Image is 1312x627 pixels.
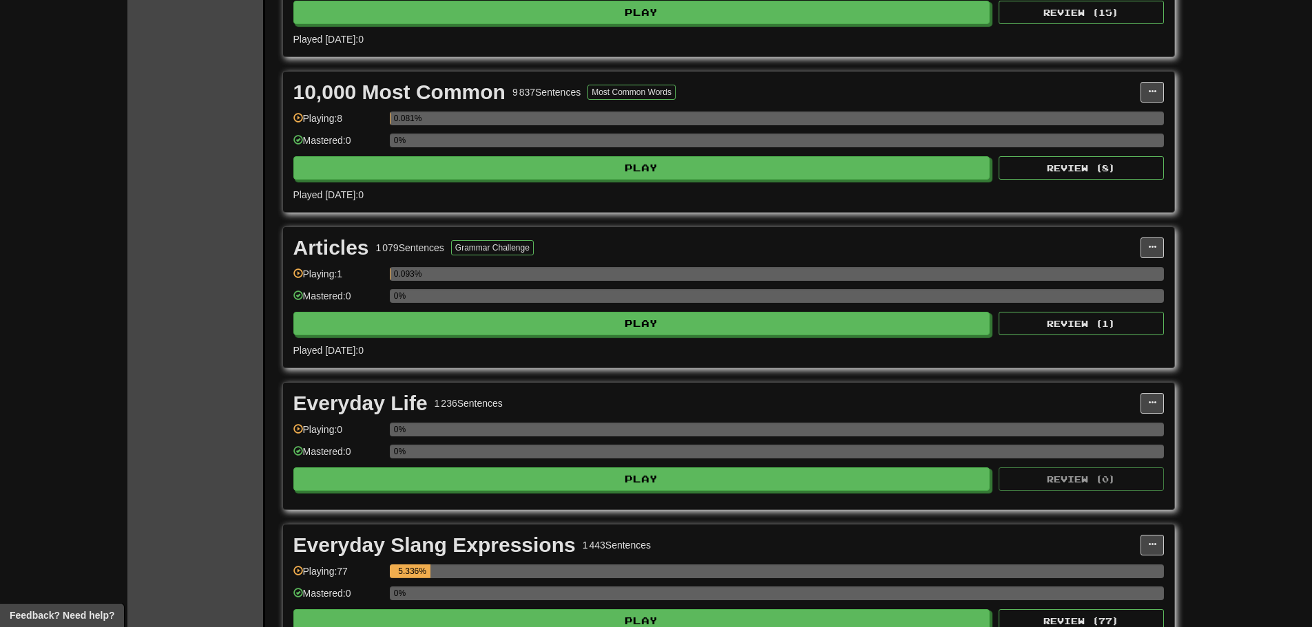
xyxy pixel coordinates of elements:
[293,289,383,312] div: Mastered: 0
[451,240,534,255] button: Grammar Challenge
[293,134,383,156] div: Mastered: 0
[293,467,990,491] button: Play
[293,345,364,356] span: Played [DATE]: 0
[394,564,431,578] div: 5.336%
[293,267,383,290] div: Playing: 1
[293,564,383,587] div: Playing: 77
[293,445,383,467] div: Mastered: 0
[435,396,503,410] div: 1 236 Sentences
[293,423,383,445] div: Playing: 0
[999,312,1164,335] button: Review (1)
[583,538,651,552] div: 1 443 Sentences
[293,82,506,103] div: 10,000 Most Common
[587,85,676,100] button: Most Common Words
[999,467,1164,491] button: Review (0)
[293,1,990,24] button: Play
[999,1,1164,24] button: Review (15)
[293,111,383,134] div: Playing: 8
[10,608,114,622] span: Open feedback widget
[293,34,364,45] span: Played [DATE]: 0
[376,241,444,255] div: 1 079 Sentences
[999,156,1164,180] button: Review (8)
[293,189,364,200] span: Played [DATE]: 0
[512,85,581,99] div: 9 837 Sentences
[293,393,428,414] div: Everyday Life
[293,237,369,258] div: Articles
[293,312,990,335] button: Play
[293,156,990,180] button: Play
[293,535,576,555] div: Everyday Slang Expressions
[293,586,383,609] div: Mastered: 0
